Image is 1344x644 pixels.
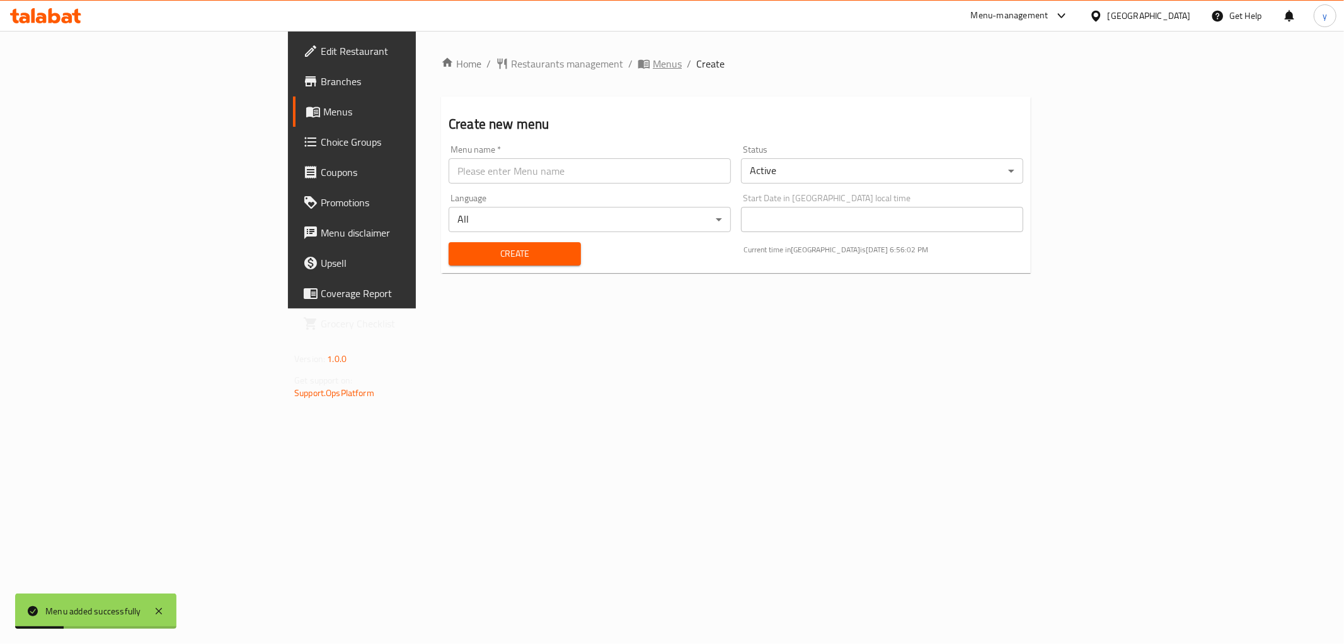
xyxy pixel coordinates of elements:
[1323,9,1327,23] span: y
[323,104,502,119] span: Menus
[449,158,731,184] input: Please enter Menu name
[1108,9,1191,23] div: [GEOGRAPHIC_DATA]
[687,56,691,71] li: /
[449,207,731,232] div: All
[293,157,512,187] a: Coupons
[321,165,502,180] span: Coupons
[293,308,512,339] a: Grocery Checklist
[294,351,325,367] span: Version:
[741,158,1023,184] div: Active
[321,286,502,301] span: Coverage Report
[293,218,512,248] a: Menu disclaimer
[321,44,502,59] span: Edit Restaurant
[293,248,512,278] a: Upsell
[321,255,502,271] span: Upsell
[294,372,352,389] span: Get support on:
[45,604,141,618] div: Menu added successfully
[321,225,502,240] span: Menu disclaimer
[293,278,512,308] a: Coverage Report
[459,246,571,262] span: Create
[293,36,512,66] a: Edit Restaurant
[327,351,347,367] span: 1.0.0
[449,115,1023,134] h2: Create new menu
[628,56,633,71] li: /
[496,56,623,71] a: Restaurants management
[294,385,374,401] a: Support.OpsPlatform
[321,134,502,149] span: Choice Groups
[971,8,1048,23] div: Menu-management
[696,56,725,71] span: Create
[293,66,512,97] a: Branches
[293,127,512,157] a: Choice Groups
[744,244,1023,255] p: Current time in [GEOGRAPHIC_DATA] is [DATE] 6:56:02 PM
[653,56,682,71] span: Menus
[638,56,682,71] a: Menus
[293,97,512,127] a: Menus
[321,316,502,331] span: Grocery Checklist
[293,187,512,218] a: Promotions
[449,242,581,266] button: Create
[511,56,623,71] span: Restaurants management
[441,56,1031,71] nav: breadcrumb
[321,74,502,89] span: Branches
[321,195,502,210] span: Promotions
